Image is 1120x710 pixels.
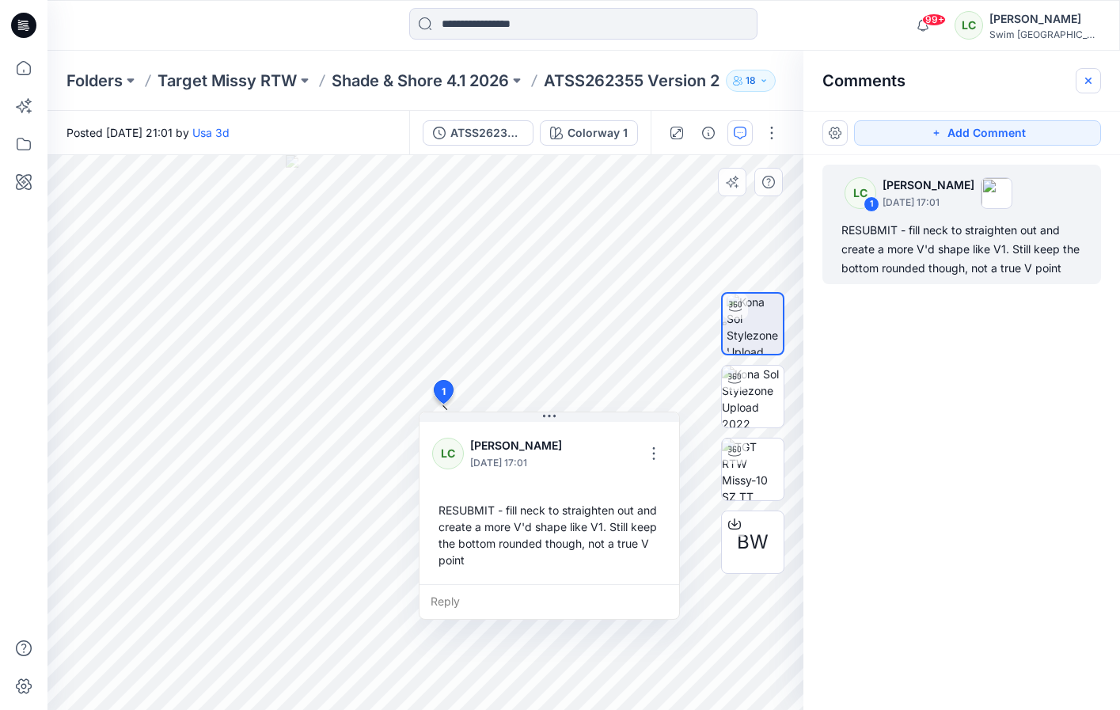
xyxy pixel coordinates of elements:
div: LC [432,438,464,469]
div: Swim [GEOGRAPHIC_DATA] [989,28,1100,40]
img: Kona Sol Stylezone Upload 2022 [722,366,784,427]
p: ATSS262355 Version 2 [544,70,719,92]
div: RESUBMIT - fill neck to straighten out and create a more V'd shape like V1. Still keep the bottom... [432,495,666,575]
a: Target Missy RTW [158,70,297,92]
a: Shade & Shore 4.1 2026 [332,70,509,92]
div: ATSS262355 Version 2 [450,124,523,142]
div: [PERSON_NAME] [989,9,1100,28]
span: BW [737,528,769,556]
a: Folders [66,70,123,92]
span: Posted [DATE] 21:01 by [66,124,230,141]
button: Colorway 1 [540,120,638,146]
span: 1 [442,385,446,399]
p: [DATE] 17:01 [470,455,575,471]
h2: Comments [822,71,905,90]
a: Usa 3d [192,126,230,139]
div: RESUBMIT - fill neck to straighten out and create a more V'd shape like V1. Still keep the bottom... [841,221,1082,278]
img: Kona Sol Stylezone Upload 2022 [727,294,783,354]
p: [DATE] 17:01 [883,195,974,211]
div: 1 [864,196,879,212]
div: Reply [420,584,679,619]
div: LC [845,177,876,209]
p: [PERSON_NAME] [470,436,575,455]
div: LC [955,11,983,40]
div: Colorway 1 [568,124,628,142]
button: Add Comment [854,120,1101,146]
img: TGT RTW Missy-10 SZ TT [722,439,784,500]
button: ATSS262355 Version 2 [423,120,533,146]
p: 18 [746,72,756,89]
button: Details [696,120,721,146]
button: 18 [726,70,776,92]
p: [PERSON_NAME] [883,176,974,195]
span: 99+ [922,13,946,26]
